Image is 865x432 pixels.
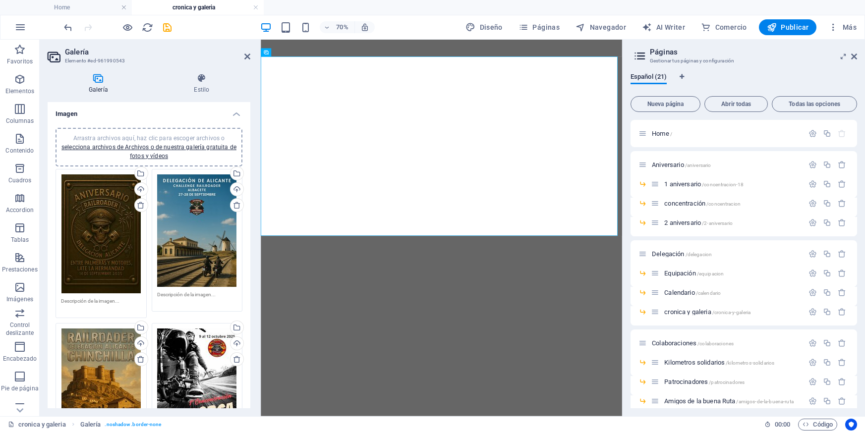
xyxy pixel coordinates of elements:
[823,199,831,208] div: Duplicar
[696,290,721,296] span: /calendario
[664,219,733,226] span: 2 aniversario
[823,339,831,347] div: Duplicar
[701,22,747,32] span: Comercio
[664,200,741,207] span: Haz clic para abrir la página
[631,71,667,85] span: Español (21)
[157,174,237,287] div: 1c90a20ee6394c9d8f5092ca68e74b2c-g7HWcN-lltVVBgKwjrRBFA.jpg
[652,161,711,168] span: Haz clic para abrir la página
[105,419,161,431] span: . noshadow .border-none
[2,266,37,273] p: Prestaciones
[702,182,744,187] span: /concentracion-18
[6,295,33,303] p: Imágenes
[823,129,831,138] div: Duplicar
[661,309,804,315] div: cronica y galeria/cronica-y-galeria
[461,19,507,35] button: Diseño
[808,161,817,169] div: Configuración
[572,19,630,35] button: Navegador
[838,288,846,297] div: Eliminar
[772,96,857,112] button: Todas las opciones
[664,378,745,385] span: Haz clic para abrir la página
[649,251,804,257] div: Delegación/delegacion
[845,419,857,431] button: Usercentrics
[838,308,846,316] div: Eliminar
[8,419,66,431] a: Haz clic para cancelar la selección y doble clic para abrir páginas
[652,339,734,347] span: Colaboraciones
[664,289,721,296] span: Haz clic para abrir la página
[823,308,831,316] div: Duplicar
[808,218,817,227] div: Configuración
[65,48,250,56] h2: Galería
[808,378,817,386] div: Configuración
[808,129,817,138] div: Configuración
[661,200,804,207] div: concentración/concentracion
[709,101,763,107] span: Abrir todas
[823,269,831,277] div: Duplicar
[661,398,804,404] div: Amigos de la buena Ruta/amigos-de-la-buena-ruta
[652,130,672,137] span: Haz clic para abrir la página
[838,269,846,277] div: Eliminar
[828,22,857,32] span: Más
[823,250,831,258] div: Duplicar
[808,180,817,188] div: Configuración
[7,57,33,65] p: Favoritos
[649,130,804,137] div: Home/
[838,339,846,347] div: Eliminar
[65,56,231,65] h3: Elemento #ed-961990543
[823,218,831,227] div: Duplicar
[764,419,791,431] h6: Tiempo de la sesión
[712,310,751,315] span: /cronica-y-galeria
[461,19,507,35] div: Diseño (Ctrl+Alt+Y)
[141,21,153,33] button: reload
[153,73,250,94] h4: Estilo
[142,22,153,33] i: Volver a cargar página
[642,22,685,32] span: AI Writer
[670,131,672,137] span: /
[631,73,857,92] div: Pestañas de idiomas
[661,378,804,385] div: Patrocinadores/patrocinadores
[48,102,250,120] h4: Imagen
[661,359,804,366] div: Kilometros solidarios/kilometros-solidarios
[838,199,846,208] div: Eliminar
[808,308,817,316] div: Configuración
[664,180,744,188] span: Haz clic para abrir la página
[62,22,74,33] i: Deshacer: Cambiar imágenes de la galería (Ctrl+Z)
[838,129,846,138] div: La página principal no puede eliminarse
[767,22,809,32] span: Publicar
[823,288,831,297] div: Duplicar
[704,96,768,112] button: Abrir todas
[62,21,74,33] button: undo
[576,22,626,32] span: Navegador
[649,340,804,346] div: Colaboraciones/colaboraciones
[838,358,846,367] div: Eliminar
[3,355,37,363] p: Encabezado
[6,117,34,125] p: Columnas
[664,359,774,366] span: Haz clic para abrir la página
[661,181,804,187] div: 1 aniversario/concentracion-18
[61,174,141,293] div: ImagendeWhatsApp2025-09-21alas15.25.55_66ad5dd0-CTIyPKl0NEdDkm8uUZmDHA.jpg
[782,421,783,428] span: :
[132,2,264,13] h4: cronica y galeria
[686,252,712,257] span: /delegacion
[360,23,369,32] i: Al redimensionar, ajustar el nivel de zoom automáticamente para ajustarse al dispositivo elegido.
[638,19,689,35] button: AI Writer
[519,22,560,32] span: Páginas
[661,270,804,276] div: Equipación/equipacion
[823,358,831,367] div: Duplicar
[838,180,846,188] div: Eliminar
[661,219,804,226] div: 2 aniversario/2-aniversario
[808,269,817,277] div: Configuración
[664,397,794,405] span: Haz clic para abrir la página
[61,144,236,160] a: selecciona archivos de Archivos o de nuestra galería gratuita de fotos y vídeos
[803,419,833,431] span: Código
[838,378,846,386] div: Eliminar
[6,206,34,214] p: Accordion
[823,397,831,405] div: Duplicar
[11,236,29,244] p: Tablas
[61,135,236,160] span: Arrastra archivos aquí, haz clic para escoger archivos o
[823,378,831,386] div: Duplicar
[775,419,790,431] span: 00 00
[631,96,700,112] button: Nueva página
[1,384,38,392] p: Pie de página
[652,250,712,258] span: Delegación
[5,147,34,155] p: Contenido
